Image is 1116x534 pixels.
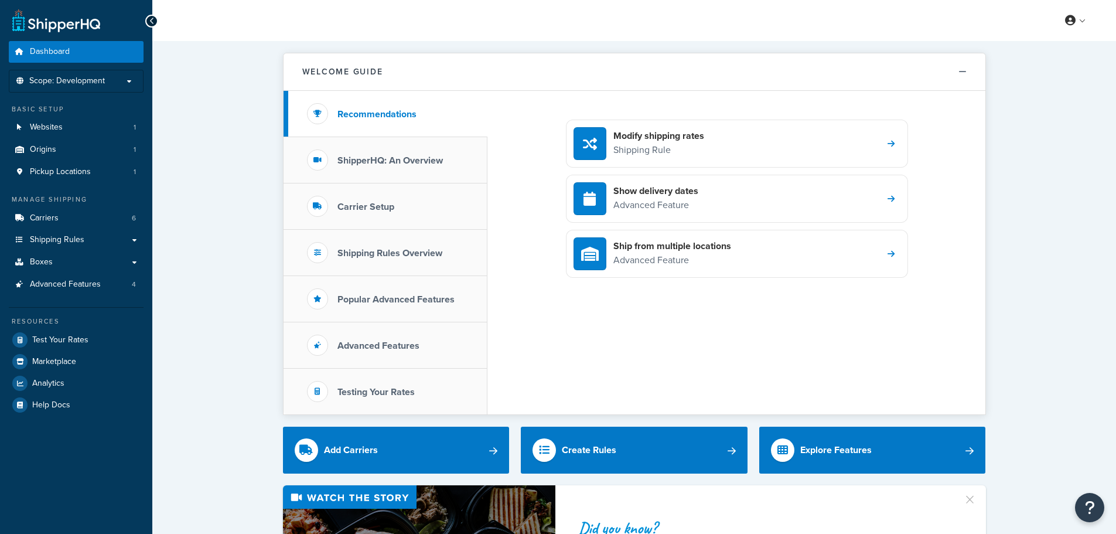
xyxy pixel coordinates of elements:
[9,117,144,138] a: Websites1
[9,139,144,161] a: Origins1
[30,123,63,132] span: Websites
[337,294,455,305] h3: Popular Advanced Features
[9,117,144,138] li: Websites
[337,387,415,397] h3: Testing Your Rates
[613,130,704,142] h4: Modify shipping rates
[9,104,144,114] div: Basic Setup
[30,280,101,290] span: Advanced Features
[9,373,144,394] a: Analytics
[283,427,510,474] a: Add Carriers
[759,427,986,474] a: Explore Features
[9,251,144,273] a: Boxes
[324,442,378,458] div: Add Carriers
[9,208,144,229] li: Carriers
[9,161,144,183] a: Pickup Locations1
[613,198,698,213] p: Advanced Feature
[32,335,88,345] span: Test Your Rates
[132,280,136,290] span: 4
[9,351,144,372] a: Marketplace
[9,394,144,416] a: Help Docs
[337,109,417,120] h3: Recommendations
[9,195,144,205] div: Manage Shipping
[9,229,144,251] a: Shipping Rules
[337,248,442,259] h3: Shipping Rules Overview
[337,155,443,166] h3: ShipperHQ: An Overview
[30,145,56,155] span: Origins
[134,123,136,132] span: 1
[9,161,144,183] li: Pickup Locations
[337,202,394,212] h3: Carrier Setup
[9,41,144,63] a: Dashboard
[1075,493,1104,522] button: Open Resource Center
[30,167,91,177] span: Pickup Locations
[613,142,704,158] p: Shipping Rule
[30,47,70,57] span: Dashboard
[29,76,105,86] span: Scope: Development
[521,427,748,474] a: Create Rules
[32,357,76,367] span: Marketplace
[9,317,144,326] div: Resources
[134,145,136,155] span: 1
[30,257,53,267] span: Boxes
[32,379,64,389] span: Analytics
[302,67,383,76] h2: Welcome Guide
[613,240,731,253] h4: Ship from multiple locations
[32,400,70,410] span: Help Docs
[613,253,731,268] p: Advanced Feature
[9,329,144,351] a: Test Your Rates
[337,341,419,351] h3: Advanced Features
[30,213,59,223] span: Carriers
[9,274,144,295] a: Advanced Features4
[134,167,136,177] span: 1
[562,442,616,458] div: Create Rules
[9,139,144,161] li: Origins
[800,442,872,458] div: Explore Features
[284,53,985,91] button: Welcome Guide
[9,274,144,295] li: Advanced Features
[9,208,144,229] a: Carriers6
[613,185,698,198] h4: Show delivery dates
[30,235,84,245] span: Shipping Rules
[132,213,136,223] span: 6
